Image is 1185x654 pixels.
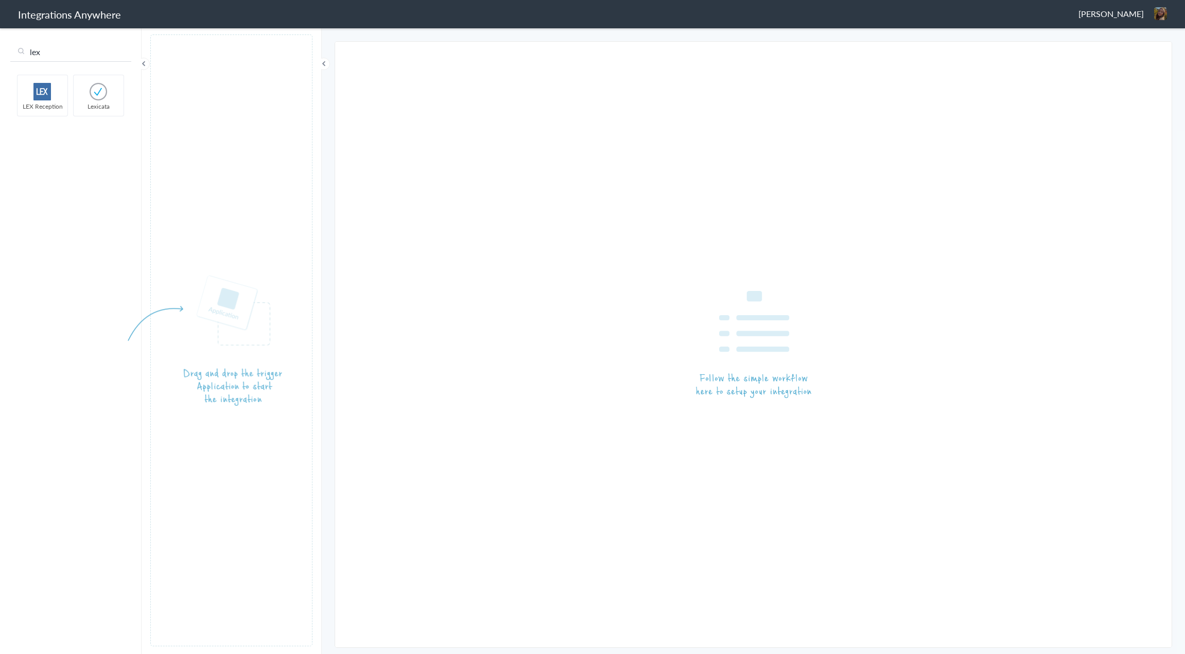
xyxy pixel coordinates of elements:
[18,7,121,22] h1: Integrations Anywhere
[18,102,67,111] span: LEX Reception
[74,102,124,111] span: Lexicata
[1078,8,1144,20] span: [PERSON_NAME]
[128,275,282,406] img: instruction-trigger.png
[77,83,120,100] img: lexicata.png
[21,83,64,100] img: lex-app-logo.svg
[10,42,131,62] input: Search...
[696,291,811,398] img: instruction-workflow.png
[1154,7,1167,20] img: sd4.jpg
